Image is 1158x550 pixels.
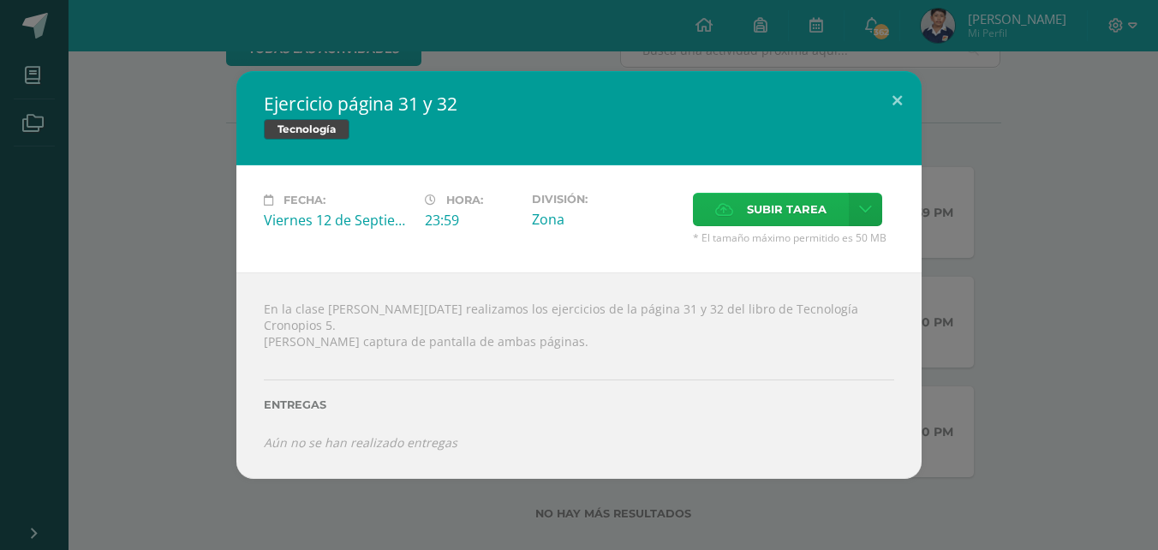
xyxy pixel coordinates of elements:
h2: Ejercicio página 31 y 32 [264,92,894,116]
div: Zona [532,210,679,229]
span: Tecnología [264,119,349,140]
div: En la clase [PERSON_NAME][DATE] realizamos los ejercicios de la página 31 y 32 del libro de Tecno... [236,272,922,478]
span: Fecha: [284,194,325,206]
div: Viernes 12 de Septiembre [264,211,411,230]
label: División: [532,193,679,206]
i: Aún no se han realizado entregas [264,434,457,451]
label: Entregas [264,398,894,411]
div: 23:59 [425,211,518,230]
span: Subir tarea [747,194,827,225]
span: * El tamaño máximo permitido es 50 MB [693,230,894,245]
button: Close (Esc) [873,71,922,129]
span: Hora: [446,194,483,206]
